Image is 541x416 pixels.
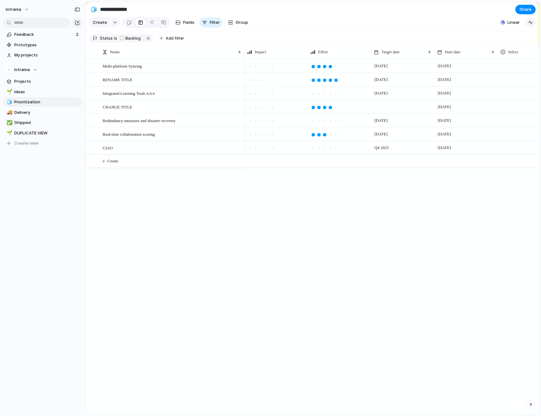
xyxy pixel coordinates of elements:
[7,119,11,127] div: ✅
[6,99,12,105] button: 🧊
[436,130,453,138] span: [DATE]
[100,36,113,41] span: Status
[6,6,21,13] span: iotrama
[107,158,118,164] span: Create
[76,31,80,38] span: 2
[3,118,82,127] a: ✅Shipped
[3,50,82,60] a: My projects
[7,99,11,106] div: 🧊
[3,128,82,138] a: 🌱DUPLICATE VIEW
[103,117,175,124] span: Redundancy measures and disaster recovery
[373,89,389,97] span: [DATE]
[236,19,248,26] span: Group
[6,130,12,136] button: 🌱
[103,89,155,97] span: Integrated Learning Tools AAA
[14,130,80,136] span: DUPLICATE VIEW
[436,76,453,83] span: [DATE]
[3,4,32,15] button: iotrama
[3,108,82,117] a: 🚚Delivery
[373,62,389,70] span: [DATE]
[6,109,12,116] button: 🚚
[103,130,155,138] span: Real-time collaboration scoring
[3,40,82,50] a: Prototypes
[373,117,389,124] span: [DATE]
[436,62,453,70] span: [DATE]
[14,78,80,85] span: Projects
[14,120,80,126] span: Shipped
[6,120,12,126] button: ✅
[445,49,460,55] span: Start date
[125,36,141,41] span: Backlog
[7,88,11,95] div: 🌱
[103,103,132,110] span: CHANGE TITLE
[14,99,80,105] span: Prioritization
[7,109,11,116] div: 🚚
[103,144,113,151] span: CIAO
[114,36,117,41] span: is
[103,62,142,69] span: Multi-platform Syncing
[3,87,82,97] a: 🌱Ideas
[3,139,82,148] button: Create view
[6,89,12,95] button: 🌱
[373,130,389,138] span: [DATE]
[436,89,453,97] span: [DATE]
[14,67,30,73] span: Iotrama
[200,17,222,28] button: Filter
[498,18,522,27] button: Linear
[3,65,82,75] button: Iotrama
[436,103,453,111] span: [DATE]
[14,140,39,146] span: Create view
[3,77,82,86] a: Projects
[515,5,536,14] button: Share
[519,6,531,13] span: Share
[14,42,80,48] span: Prototypes
[507,19,520,26] span: Linear
[3,97,82,107] a: 🧊Prioritization
[3,30,82,39] a: Feedback2
[210,19,220,26] span: Filter
[93,19,107,26] span: Create
[14,31,74,38] span: Feedback
[156,34,188,43] button: Add filter
[173,17,197,28] button: Fields
[110,49,120,55] span: Name
[255,49,266,55] span: Impact
[436,117,453,124] span: [DATE]
[89,4,99,15] button: 🧊
[103,76,132,83] span: RENAME TITLE
[373,144,390,152] span: Q4 2025
[113,35,118,42] button: is
[14,52,80,58] span: My projects
[318,49,328,55] span: Effort
[118,35,144,42] button: Backlog
[508,49,518,55] span: Select
[14,89,80,95] span: Ideas
[225,17,251,28] button: Group
[166,36,184,41] span: Add filter
[381,49,400,55] span: Target date
[90,5,97,14] div: 🧊
[14,109,80,116] span: Delivery
[373,76,389,83] span: [DATE]
[89,17,110,28] button: Create
[183,19,194,26] span: Fields
[7,129,11,137] div: 🌱
[436,144,453,152] span: [DATE]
